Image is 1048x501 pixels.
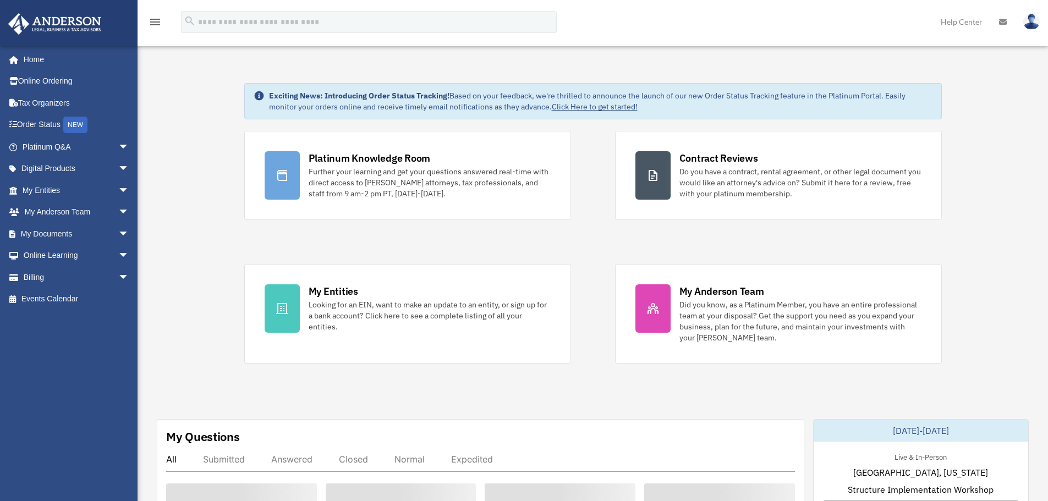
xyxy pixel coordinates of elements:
span: arrow_drop_down [118,201,140,224]
a: Platinum Knowledge Room Further your learning and get your questions answered real-time with dire... [244,131,571,220]
a: Home [8,48,140,70]
img: User Pic [1023,14,1040,30]
span: arrow_drop_down [118,245,140,267]
span: arrow_drop_down [118,179,140,202]
a: Click Here to get started! [552,102,638,112]
a: Billingarrow_drop_down [8,266,146,288]
a: My Anderson Teamarrow_drop_down [8,201,146,223]
a: Order StatusNEW [8,114,146,136]
a: My Anderson Team Did you know, as a Platinum Member, you have an entire professional team at your... [615,264,942,364]
a: Tax Organizers [8,92,146,114]
div: Further your learning and get your questions answered real-time with direct access to [PERSON_NAM... [309,166,551,199]
div: NEW [63,117,87,133]
div: Live & In-Person [886,450,956,462]
a: Platinum Q&Aarrow_drop_down [8,136,146,158]
span: arrow_drop_down [118,223,140,245]
div: Do you have a contract, rental agreement, or other legal document you would like an attorney's ad... [679,166,921,199]
div: Contract Reviews [679,151,758,165]
div: Answered [271,454,312,465]
div: Submitted [203,454,245,465]
div: My Anderson Team [679,284,764,298]
div: [DATE]-[DATE] [814,420,1028,442]
div: Platinum Knowledge Room [309,151,431,165]
span: arrow_drop_down [118,266,140,289]
img: Anderson Advisors Platinum Portal [5,13,105,35]
div: My Questions [166,428,240,445]
a: Online Learningarrow_drop_down [8,245,146,267]
div: Closed [339,454,368,465]
div: My Entities [309,284,358,298]
div: Did you know, as a Platinum Member, you have an entire professional team at your disposal? Get th... [679,299,921,343]
i: menu [149,15,162,29]
a: Contract Reviews Do you have a contract, rental agreement, or other legal document you would like... [615,131,942,220]
div: Expedited [451,454,493,465]
span: [GEOGRAPHIC_DATA], [US_STATE] [853,466,988,479]
div: Looking for an EIN, want to make an update to an entity, or sign up for a bank account? Click her... [309,299,551,332]
a: My Documentsarrow_drop_down [8,223,146,245]
div: Normal [394,454,425,465]
div: Based on your feedback, we're thrilled to announce the launch of our new Order Status Tracking fe... [269,90,932,112]
span: Structure Implementation Workshop [848,483,994,496]
div: All [166,454,177,465]
strong: Exciting News: Introducing Order Status Tracking! [269,91,449,101]
a: My Entitiesarrow_drop_down [8,179,146,201]
a: Digital Productsarrow_drop_down [8,158,146,180]
a: Events Calendar [8,288,146,310]
span: arrow_drop_down [118,136,140,158]
a: My Entities Looking for an EIN, want to make an update to an entity, or sign up for a bank accoun... [244,264,571,364]
a: menu [149,19,162,29]
a: Online Ordering [8,70,146,92]
i: search [184,15,196,27]
span: arrow_drop_down [118,158,140,180]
